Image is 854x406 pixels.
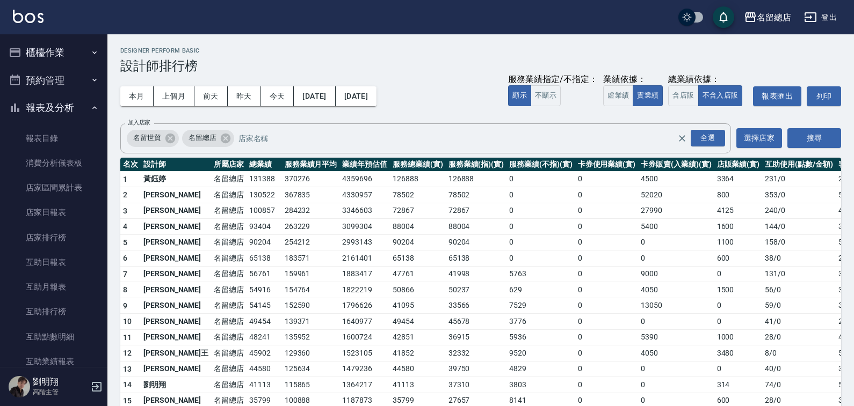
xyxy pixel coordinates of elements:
[390,187,446,203] td: 78502
[247,329,282,345] td: 48241
[282,171,340,187] td: 370276
[446,158,507,172] th: 服務業績(指)(實)
[282,329,340,345] td: 135952
[123,175,127,183] span: 1
[575,314,639,330] td: 0
[638,158,714,172] th: 卡券販賣(入業績)(實)
[141,250,211,267] td: [PERSON_NAME]
[762,345,835,361] td: 8 / 0
[508,85,531,106] button: 顯示
[714,282,763,298] td: 1500
[123,285,127,294] span: 8
[127,132,168,143] span: 名留世貿
[211,314,247,330] td: 名留總店
[123,206,127,215] span: 3
[638,329,714,345] td: 5390
[247,187,282,203] td: 130522
[506,329,575,345] td: 5936
[211,361,247,377] td: 名留總店
[247,234,282,250] td: 90204
[247,377,282,393] td: 41113
[123,254,127,262] span: 6
[282,361,340,377] td: 125634
[575,234,639,250] td: 0
[714,377,763,393] td: 314
[390,171,446,187] td: 126888
[446,329,507,345] td: 36915
[4,200,103,225] a: 店家日報表
[282,219,340,235] td: 263229
[123,333,132,342] span: 11
[446,171,507,187] td: 126888
[141,329,211,345] td: [PERSON_NAME]
[4,299,103,324] a: 互助排行榜
[247,314,282,330] td: 49454
[714,266,763,282] td: 0
[714,345,763,361] td: 3480
[390,266,446,282] td: 47761
[762,203,835,219] td: 240 / 0
[211,187,247,203] td: 名留總店
[261,86,294,106] button: 今天
[123,349,132,357] span: 12
[446,234,507,250] td: 90204
[247,282,282,298] td: 54916
[4,225,103,250] a: 店家排行榜
[33,377,88,387] h5: 劉明翔
[762,234,835,250] td: 158 / 0
[4,94,103,122] button: 報表及分析
[236,129,696,147] input: 店家名稱
[762,282,835,298] td: 56 / 0
[638,187,714,203] td: 52020
[575,282,639,298] td: 0
[141,234,211,250] td: [PERSON_NAME]
[123,238,127,247] span: 5
[575,361,639,377] td: 0
[638,234,714,250] td: 0
[123,396,132,405] span: 15
[282,377,340,393] td: 115865
[282,203,340,219] td: 284232
[141,219,211,235] td: [PERSON_NAME]
[575,203,639,219] td: 0
[4,250,103,275] a: 互助日報表
[247,250,282,267] td: 65138
[638,171,714,187] td: 4500
[390,219,446,235] td: 88004
[127,130,179,147] div: 名留世貿
[141,314,211,330] td: [PERSON_NAME]
[603,85,633,106] button: 虛業績
[141,266,211,282] td: [PERSON_NAME]
[228,86,261,106] button: 昨天
[446,250,507,267] td: 65138
[123,301,127,310] span: 9
[390,361,446,377] td: 44580
[13,10,44,23] img: Logo
[675,131,690,146] button: Clear
[446,187,507,203] td: 78502
[762,314,835,330] td: 41 / 0
[123,190,127,199] span: 2
[123,365,132,373] span: 13
[575,158,639,172] th: 卡券使用業績(實)
[211,282,247,298] td: 名留總店
[762,377,835,393] td: 74 / 0
[339,219,390,235] td: 3099304
[123,380,132,389] span: 14
[506,266,575,282] td: 5763
[211,377,247,393] td: 名留總店
[123,317,132,326] span: 10
[506,158,575,172] th: 服務業績(不指)(實)
[762,298,835,314] td: 59 / 0
[182,132,223,143] span: 名留總店
[211,345,247,361] td: 名留總店
[211,250,247,267] td: 名留總店
[762,158,835,172] th: 互助使用(點數/金額)
[9,376,30,397] img: Person
[762,171,835,187] td: 231 / 0
[390,345,446,361] td: 41852
[736,128,782,148] button: 選擇店家
[141,298,211,314] td: [PERSON_NAME]
[446,314,507,330] td: 45678
[753,86,801,106] a: 報表匯出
